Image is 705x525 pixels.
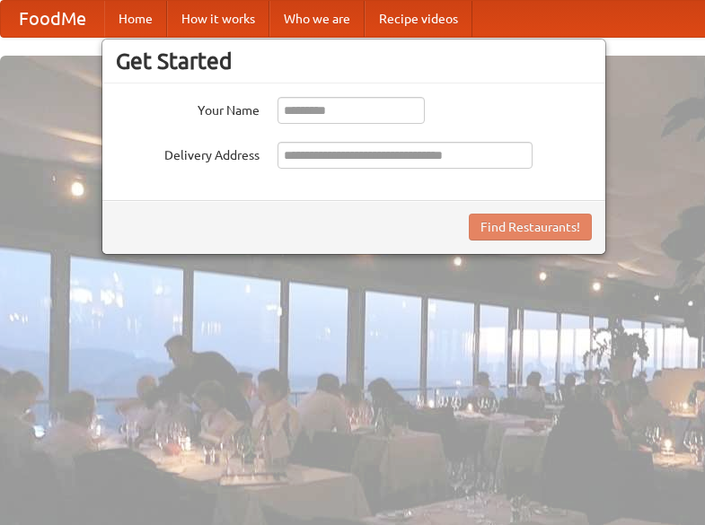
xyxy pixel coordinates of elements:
[269,1,365,37] a: Who we are
[116,97,260,119] label: Your Name
[116,142,260,164] label: Delivery Address
[365,1,472,37] a: Recipe videos
[1,1,104,37] a: FoodMe
[116,48,592,74] h3: Get Started
[104,1,167,37] a: Home
[469,214,592,241] button: Find Restaurants!
[167,1,269,37] a: How it works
